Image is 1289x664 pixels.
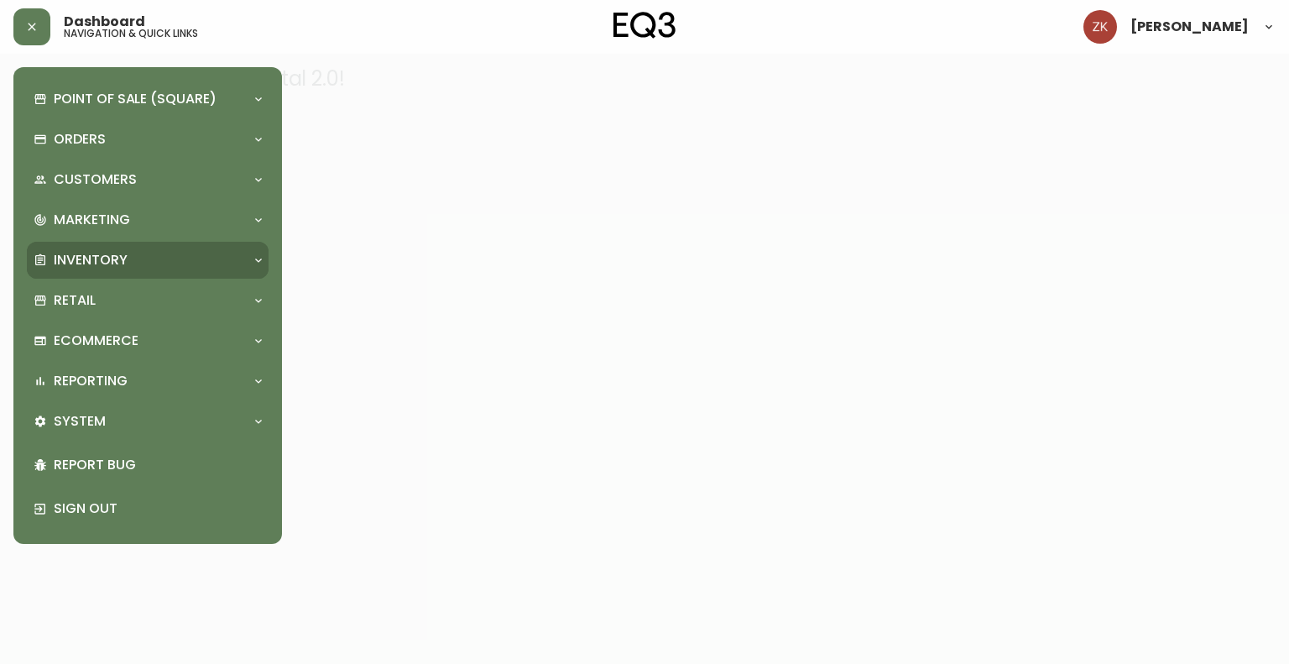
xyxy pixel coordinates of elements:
div: Reporting [27,363,269,400]
p: Reporting [54,372,128,390]
div: Orders [27,121,269,158]
p: Orders [54,130,106,149]
h5: navigation & quick links [64,29,198,39]
div: Point of Sale (Square) [27,81,269,118]
p: Customers [54,170,137,189]
div: Sign Out [27,487,269,531]
img: logo [613,12,676,39]
div: Marketing [27,201,269,238]
p: System [54,412,106,431]
div: Inventory [27,242,269,279]
p: Sign Out [54,499,262,518]
p: Report Bug [54,456,262,474]
span: [PERSON_NAME] [1130,20,1249,34]
p: Marketing [54,211,130,229]
p: Point of Sale (Square) [54,90,217,108]
p: Retail [54,291,96,310]
div: Retail [27,282,269,319]
div: System [27,403,269,440]
span: Dashboard [64,15,145,29]
div: Ecommerce [27,322,269,359]
img: ac4060352bbca922b7bb6492bc802e6d [1083,10,1117,44]
div: Report Bug [27,443,269,487]
p: Inventory [54,251,128,269]
p: Ecommerce [54,332,138,350]
div: Customers [27,161,269,198]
